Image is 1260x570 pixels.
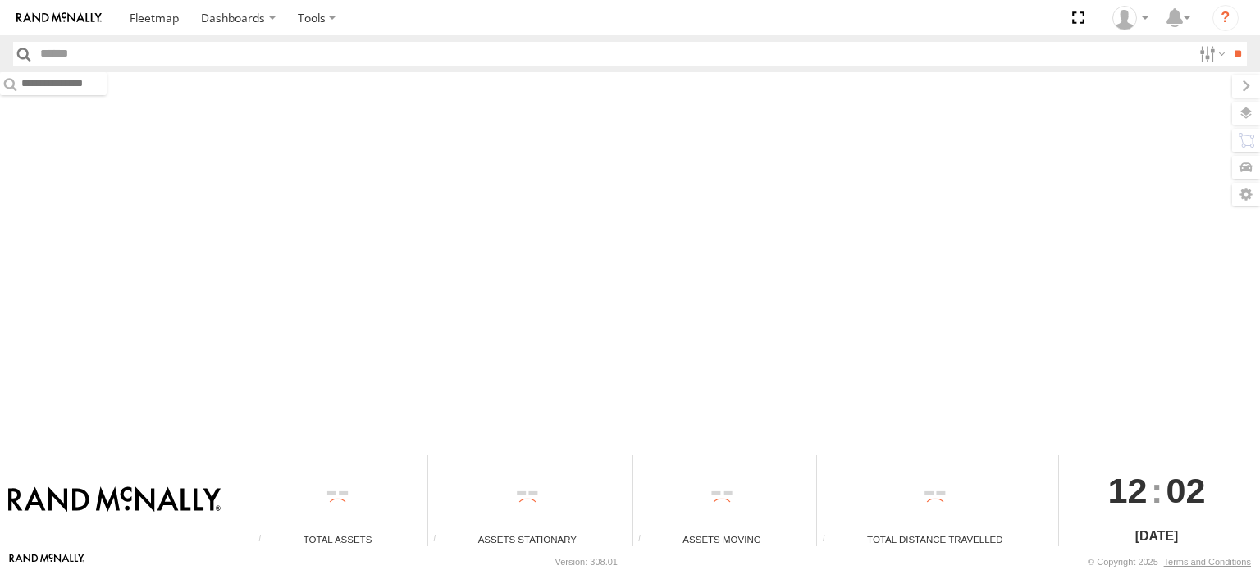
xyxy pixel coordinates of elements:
[817,534,842,546] div: Total distance travelled by all assets within specified date range and applied filters
[1232,183,1260,206] label: Map Settings
[428,532,626,546] div: Assets Stationary
[1059,527,1253,546] div: [DATE]
[633,532,811,546] div: Assets Moving
[8,486,221,514] img: Rand McNally
[1193,42,1228,66] label: Search Filter Options
[1059,455,1253,526] div: :
[253,534,278,546] div: Total number of Enabled Assets
[1166,455,1206,526] span: 02
[253,532,422,546] div: Total Assets
[1108,455,1148,526] span: 12
[555,557,618,567] div: Version: 308.01
[1212,5,1239,31] i: ?
[9,554,84,570] a: Visit our Website
[817,532,1052,546] div: Total Distance Travelled
[428,534,453,546] div: Total number of assets current stationary.
[633,534,658,546] div: Total number of assets current in transit.
[1088,557,1251,567] div: © Copyright 2025 -
[1164,557,1251,567] a: Terms and Conditions
[1107,6,1154,30] div: Jose Goitia
[16,12,102,24] img: rand-logo.svg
